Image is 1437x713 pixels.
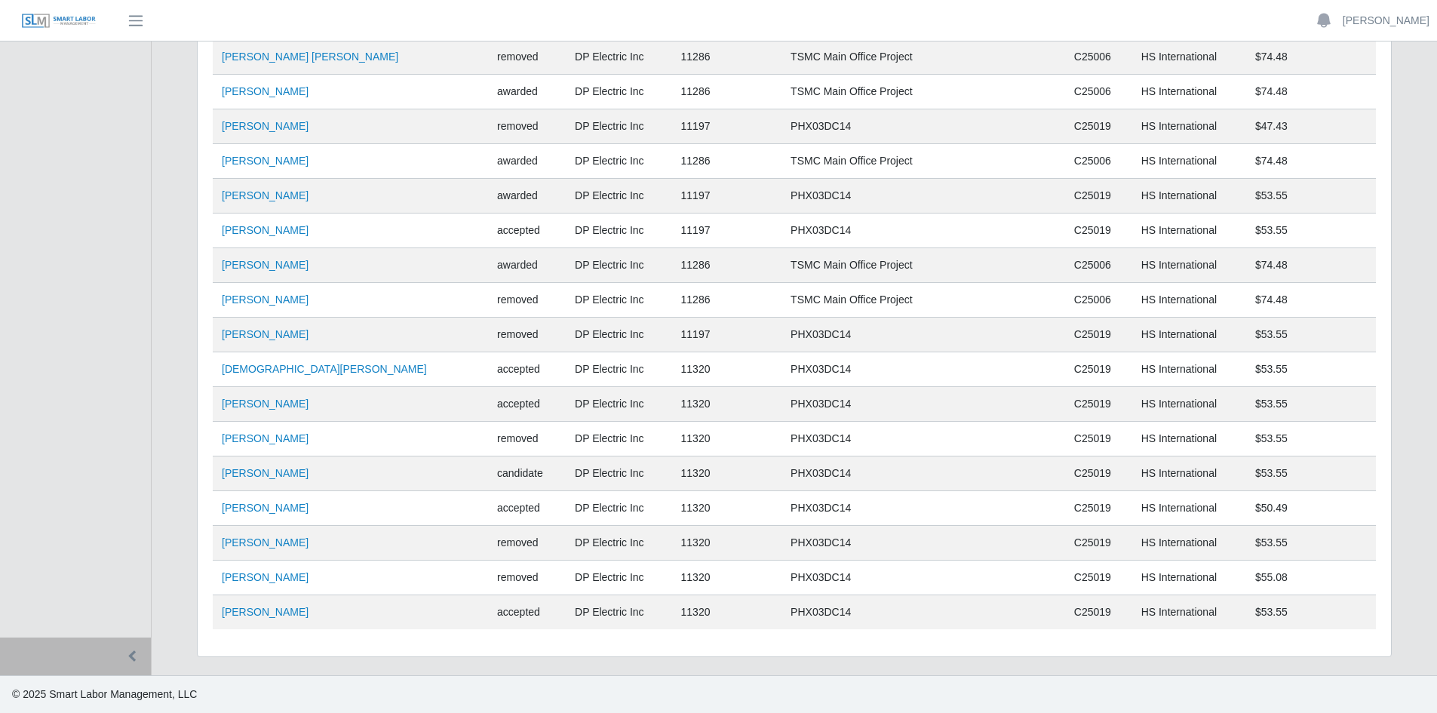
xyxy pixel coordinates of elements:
td: C25019 [1065,214,1132,248]
td: removed [488,422,566,456]
td: PHX03DC14 [781,352,1065,387]
td: C25019 [1065,352,1132,387]
a: [PERSON_NAME] [PERSON_NAME] [222,51,398,63]
a: [PERSON_NAME] [222,398,309,410]
td: $74.48 [1246,75,1376,109]
td: removed [488,109,566,144]
td: C25019 [1065,595,1132,630]
td: PHX03DC14 [781,595,1065,630]
a: [PERSON_NAME] [222,571,309,583]
td: PHX03DC14 [781,526,1065,561]
a: [PERSON_NAME] [222,502,309,514]
td: PHX03DC14 [781,561,1065,595]
td: TSMC Main Office Project [781,40,1065,75]
td: HS International [1132,248,1246,283]
td: $53.55 [1246,179,1376,214]
td: HS International [1132,352,1246,387]
td: DP Electric Inc [566,283,672,318]
td: $47.43 [1246,109,1376,144]
td: DP Electric Inc [566,318,672,352]
td: 11320 [672,422,782,456]
td: C25019 [1065,109,1132,144]
td: 11286 [672,283,782,318]
td: HS International [1132,40,1246,75]
td: 11320 [672,387,782,422]
td: removed [488,318,566,352]
a: [PERSON_NAME] [222,224,309,236]
td: HS International [1132,214,1246,248]
td: C25019 [1065,318,1132,352]
td: TSMC Main Office Project [781,283,1065,318]
td: PHX03DC14 [781,214,1065,248]
td: HS International [1132,387,1246,422]
span: © 2025 Smart Labor Management, LLC [12,688,197,700]
td: HS International [1132,595,1246,630]
td: 11320 [672,491,782,526]
td: 11320 [672,352,782,387]
td: $74.48 [1246,144,1376,179]
a: [PERSON_NAME] [222,189,309,201]
td: accepted [488,214,566,248]
td: awarded [488,144,566,179]
td: DP Electric Inc [566,422,672,456]
td: C25019 [1065,561,1132,595]
td: DP Electric Inc [566,595,672,630]
td: HS International [1132,491,1246,526]
a: [PERSON_NAME] [222,328,309,340]
td: 11197 [672,214,782,248]
td: accepted [488,387,566,422]
td: C25006 [1065,144,1132,179]
td: HS International [1132,422,1246,456]
td: removed [488,526,566,561]
td: $55.08 [1246,561,1376,595]
td: PHX03DC14 [781,179,1065,214]
td: C25019 [1065,456,1132,491]
td: DP Electric Inc [566,109,672,144]
td: DP Electric Inc [566,387,672,422]
td: DP Electric Inc [566,40,672,75]
td: TSMC Main Office Project [781,75,1065,109]
td: 11286 [672,248,782,283]
td: C25006 [1065,75,1132,109]
a: [PERSON_NAME] [222,120,309,132]
td: $53.55 [1246,595,1376,630]
td: HS International [1132,526,1246,561]
td: C25019 [1065,491,1132,526]
td: $50.49 [1246,491,1376,526]
td: $53.55 [1246,422,1376,456]
td: awarded [488,248,566,283]
td: DP Electric Inc [566,491,672,526]
td: HS International [1132,109,1246,144]
td: 11286 [672,40,782,75]
td: HS International [1132,75,1246,109]
td: TSMC Main Office Project [781,248,1065,283]
a: [PERSON_NAME] [222,85,309,97]
td: DP Electric Inc [566,179,672,214]
td: $53.55 [1246,214,1376,248]
td: DP Electric Inc [566,75,672,109]
td: HS International [1132,561,1246,595]
td: PHX03DC14 [781,422,1065,456]
td: DP Electric Inc [566,526,672,561]
td: HS International [1132,318,1246,352]
td: accepted [488,491,566,526]
td: C25019 [1065,422,1132,456]
td: C25019 [1065,387,1132,422]
td: C25019 [1065,179,1132,214]
td: $74.48 [1246,248,1376,283]
td: accepted [488,595,566,630]
td: HS International [1132,283,1246,318]
a: [PERSON_NAME] [222,259,309,271]
td: C25006 [1065,283,1132,318]
td: 11320 [672,456,782,491]
a: [PERSON_NAME] [1343,13,1429,29]
td: DP Electric Inc [566,214,672,248]
td: removed [488,283,566,318]
td: PHX03DC14 [781,456,1065,491]
td: HS International [1132,179,1246,214]
td: C25006 [1065,40,1132,75]
td: 11286 [672,144,782,179]
img: SLM Logo [21,13,97,29]
td: HS International [1132,144,1246,179]
td: removed [488,561,566,595]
